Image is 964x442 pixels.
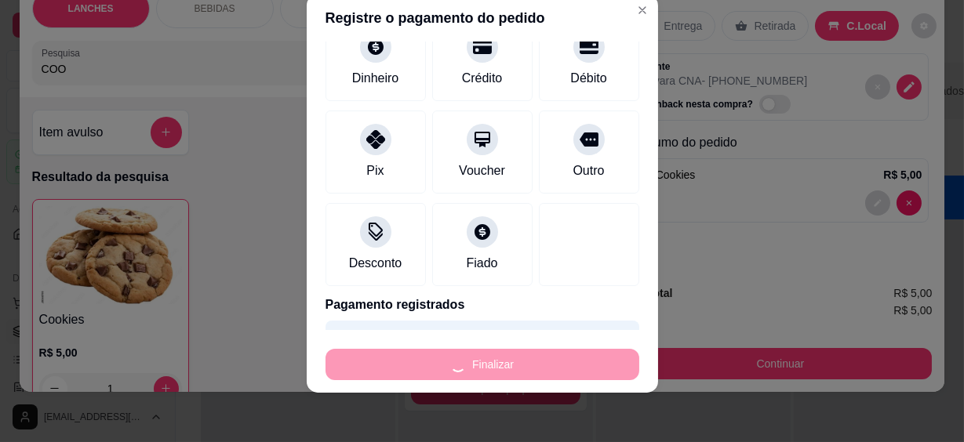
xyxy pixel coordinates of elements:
p: Pagamento registrados [326,295,639,314]
div: Fiado [466,254,497,273]
div: Desconto [349,254,402,273]
div: Dinheiro [352,69,399,88]
div: Outro [573,161,604,180]
div: Crédito [462,69,503,88]
div: Débito [570,69,606,88]
div: Voucher [459,161,505,180]
div: Pix [366,161,384,180]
